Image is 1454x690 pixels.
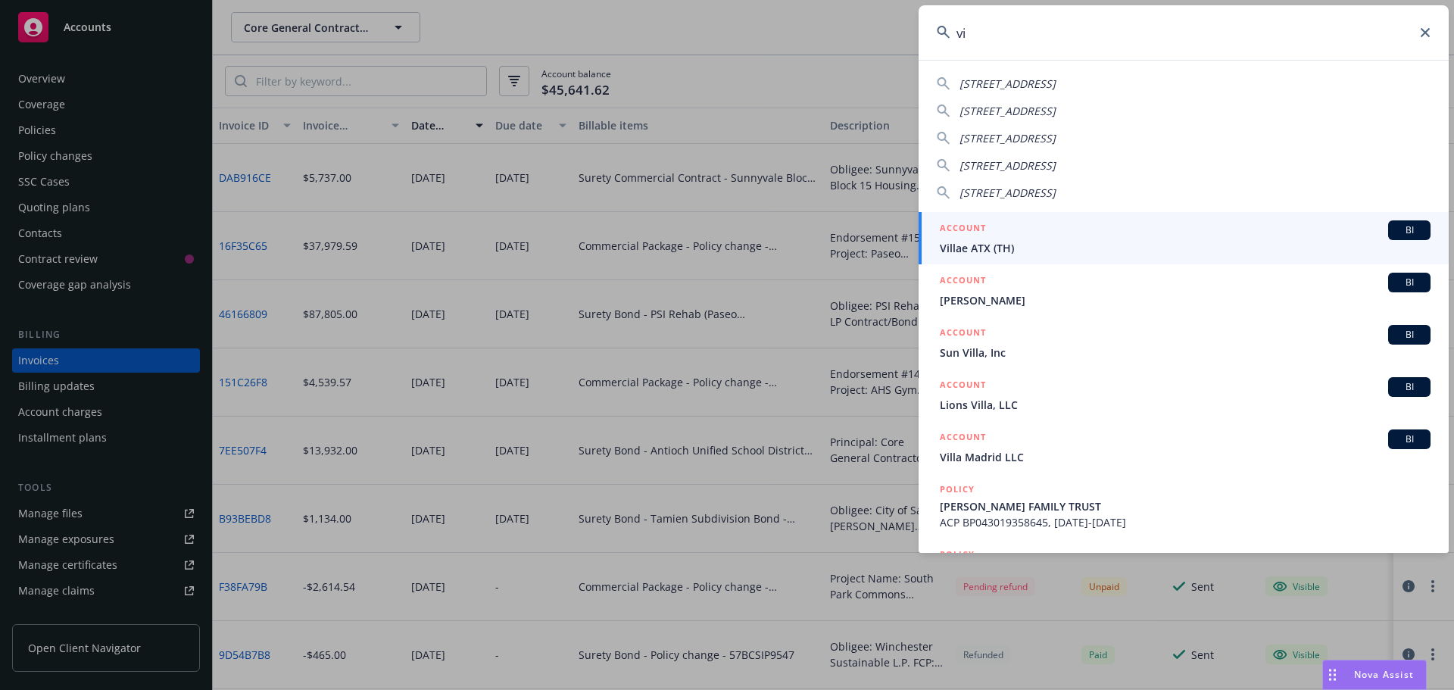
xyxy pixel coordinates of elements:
span: BI [1394,432,1424,446]
h5: POLICY [940,547,975,562]
a: POLICY [919,539,1449,604]
input: Search... [919,5,1449,60]
span: Nova Assist [1354,668,1414,681]
a: ACCOUNTBILions Villa, LLC [919,369,1449,421]
h5: ACCOUNT [940,377,986,395]
h5: ACCOUNT [940,220,986,239]
span: [STREET_ADDRESS] [959,76,1056,91]
h5: POLICY [940,482,975,497]
a: POLICY[PERSON_NAME] FAMILY TRUSTACP BP043019358645, [DATE]-[DATE] [919,473,1449,539]
span: [STREET_ADDRESS] [959,186,1056,200]
span: [STREET_ADDRESS] [959,104,1056,118]
div: Drag to move [1323,660,1342,689]
span: BI [1394,223,1424,237]
span: [STREET_ADDRESS] [959,158,1056,173]
span: ACP BP043019358645, [DATE]-[DATE] [940,514,1431,530]
h5: ACCOUNT [940,325,986,343]
a: ACCOUNTBIVillae ATX (TH) [919,212,1449,264]
h5: ACCOUNT [940,273,986,291]
span: [PERSON_NAME] FAMILY TRUST [940,498,1431,514]
a: ACCOUNTBIVilla Madrid LLC [919,421,1449,473]
span: Villa Madrid LLC [940,449,1431,465]
span: BI [1394,328,1424,342]
span: BI [1394,276,1424,289]
span: [STREET_ADDRESS] [959,131,1056,145]
span: BI [1394,380,1424,394]
span: Lions Villa, LLC [940,397,1431,413]
a: ACCOUNTBI[PERSON_NAME] [919,264,1449,317]
span: Sun Villa, Inc [940,345,1431,361]
a: ACCOUNTBISun Villa, Inc [919,317,1449,369]
span: Villae ATX (TH) [940,240,1431,256]
h5: ACCOUNT [940,429,986,448]
span: [PERSON_NAME] [940,292,1431,308]
button: Nova Assist [1322,660,1427,690]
